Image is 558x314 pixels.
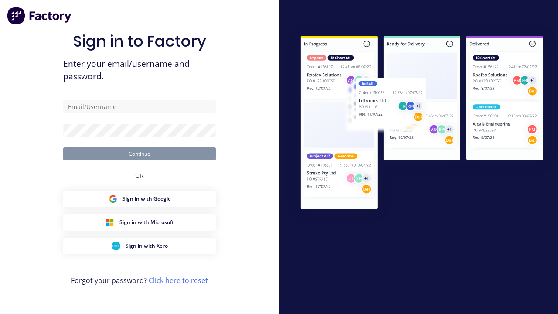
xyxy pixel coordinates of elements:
a: Click here to reset [149,276,208,285]
button: Xero Sign inSign in with Xero [63,238,216,254]
img: Google Sign in [109,195,117,203]
button: Google Sign inSign in with Google [63,191,216,207]
span: Enter your email/username and password. [63,58,216,83]
button: Microsoft Sign inSign in with Microsoft [63,214,216,231]
img: Sign in [286,22,558,225]
span: Sign in with Google [122,195,171,203]
input: Email/Username [63,100,216,113]
img: Xero Sign in [112,242,120,250]
h1: Sign in to Factory [73,32,206,51]
span: Sign in with Microsoft [119,218,174,226]
span: Forgot your password? [71,275,208,286]
span: Sign in with Xero [126,242,168,250]
div: OR [135,160,144,191]
img: Factory [7,7,72,24]
img: Microsoft Sign in [105,218,114,227]
button: Continue [63,147,216,160]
